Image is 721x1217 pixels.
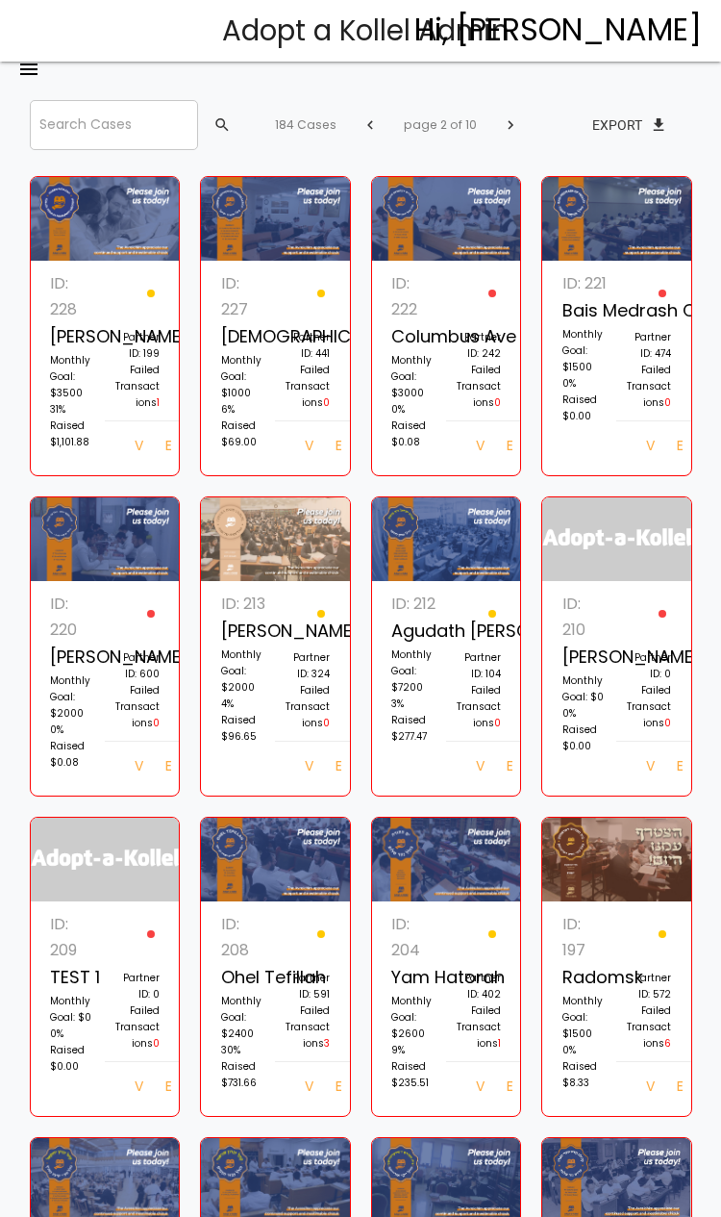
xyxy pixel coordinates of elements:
[114,1002,159,1052] p: Failed Transactions
[221,696,265,745] p: 4% Raised $96.65
[221,1042,265,1091] p: 30% Raised $731.66
[456,329,500,362] p: Partner ID: 242
[661,431,692,466] a: Edit
[446,591,510,741] a: Partner ID: 104 Failed Transactions0
[286,970,330,1002] p: Partner ID: 591
[221,322,265,352] p: [DEMOGRAPHIC_DATA]
[631,431,661,466] a: View
[627,362,671,411] p: Failed Transactions
[211,591,275,754] a: ID: 213 [PERSON_NAME] Monthly Goal: $2000 4% Raised $96.65
[361,108,379,142] span: chevron_left
[552,270,616,434] a: ID: 221 Bais Medrash of [PERSON_NAME] Monthly Goal: $1500 0% Raised $0.00
[661,751,692,786] a: Edit
[50,591,94,643] p: ID: 220
[320,431,351,466] a: Edit
[31,177,180,261] img: xiCRUZK32D.Yc4N5nW9d7.jpg
[50,643,94,672] p: [PERSON_NAME]
[414,13,702,46] h4: Hi, [PERSON_NAME]
[201,177,350,261] img: BFZw5UMVl1.SHP7sBlZae.jpg
[446,270,510,420] a: Partner ID: 242 Failed Transactions0
[382,911,446,1101] a: ID: 204 Yam Hatorah Monthly Goal: $2600 9% Raised $235.51
[631,751,661,786] a: View
[157,395,160,410] span: 1
[211,270,275,460] a: ID: 227 [DEMOGRAPHIC_DATA] Monthly Goal: $1000 6% Raised $69.00
[562,591,607,643] p: ID: 210
[460,1072,491,1106] a: View
[502,108,519,142] span: chevron_right
[50,672,94,722] p: Monthly Goal: $2000
[50,322,94,352] p: [PERSON_NAME]
[286,362,330,411] p: Failed Transactions
[119,751,150,786] a: View
[323,395,330,410] span: 0
[221,647,265,696] p: Monthly Goal: $2000
[391,401,435,450] p: 0% Raised $0.08
[664,1036,671,1051] span: 6
[346,108,394,142] button: chevron_left
[552,591,616,764] a: ID: 210 [PERSON_NAME] Monthly Goal: $0 0% Raised $0.00
[289,751,320,786] a: View
[456,1002,500,1052] p: Failed Transactions
[562,270,607,296] p: ID: 221
[372,818,521,901] img: GtkWl5n4CP.ZMkeLHQJIG.jpg
[616,270,681,420] a: Partner ID: 474 Failed Transactions0
[286,329,330,362] p: Partner ID: 441
[17,38,40,100] a: menu
[552,911,616,1101] a: ID: 197 Radomsk Monthly Goal: $1500 0% Raised $8.33
[446,911,510,1061] a: Partner ID: 402 Failed Transactions1
[324,1036,330,1051] span: 3
[150,1072,181,1106] a: Edit
[105,911,169,1061] a: Partner ID: 0 Failed Transactions0
[275,270,339,420] a: Partner ID: 441 Failed Transactions0
[391,993,435,1042] p: Monthly Goal: $2600
[542,818,691,901] img: s4OjnzoHlJ.vXxKL1rln0.jpg
[391,591,435,617] p: ID: 212
[153,1036,160,1051] span: 0
[456,970,500,1002] p: Partner ID: 402
[391,911,435,963] p: ID: 204
[664,395,671,410] span: 0
[119,431,150,466] a: View
[498,1036,501,1051] span: 1
[40,270,105,460] a: ID: 228 [PERSON_NAME] Monthly Goal: $3500 31% Raised $1,101.88
[40,911,105,1084] a: ID: 209 tEST 1 Monthly Goal: $0 0% Raised $0.00
[562,326,607,375] p: Monthly Goal: $1500
[616,911,681,1061] a: Partner ID: 572 Failed Transactions6
[150,751,181,786] a: Edit
[456,682,500,731] p: Failed Transactions
[664,716,671,730] span: 0
[221,591,265,617] p: ID: 213
[562,672,607,705] p: Monthly Goal: $0
[221,270,265,322] p: ID: 227
[31,818,180,901] img: logonobg.png
[562,296,607,326] p: Bais Medrash of [PERSON_NAME]
[577,108,683,142] button: Exportfile_download
[562,375,607,424] p: 0% Raised $0.00
[661,1072,692,1106] a: Edit
[460,751,491,786] a: View
[391,352,435,401] p: Monthly Goal: $3000
[153,716,160,730] span: 0
[627,329,671,362] p: Partner ID: 474
[221,911,265,963] p: ID: 208
[198,108,242,142] button: search
[391,322,435,352] p: Columbus Ave Shul
[286,682,330,731] p: Failed Transactions
[50,722,94,771] p: 0% Raised $0.08
[40,591,105,780] a: ID: 220 [PERSON_NAME] Monthly Goal: $2000 0% Raised $0.08
[50,963,94,993] p: tEST 1
[491,1072,522,1106] a: Edit
[286,649,330,682] p: Partner ID: 324
[627,970,671,1002] p: Partner ID: 572
[486,108,535,142] button: chevron_right
[119,1072,150,1106] a: View
[491,751,522,786] a: Edit
[650,108,667,142] span: file_download
[494,716,501,730] span: 0
[391,1042,435,1091] p: 9% Raised $235.51
[275,115,336,136] p: 184 Cases
[221,352,265,401] p: Monthly Goal: $1000
[114,649,159,682] p: Partner ID: 600
[562,643,607,672] p: [PERSON_NAME]
[320,751,351,786] a: Edit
